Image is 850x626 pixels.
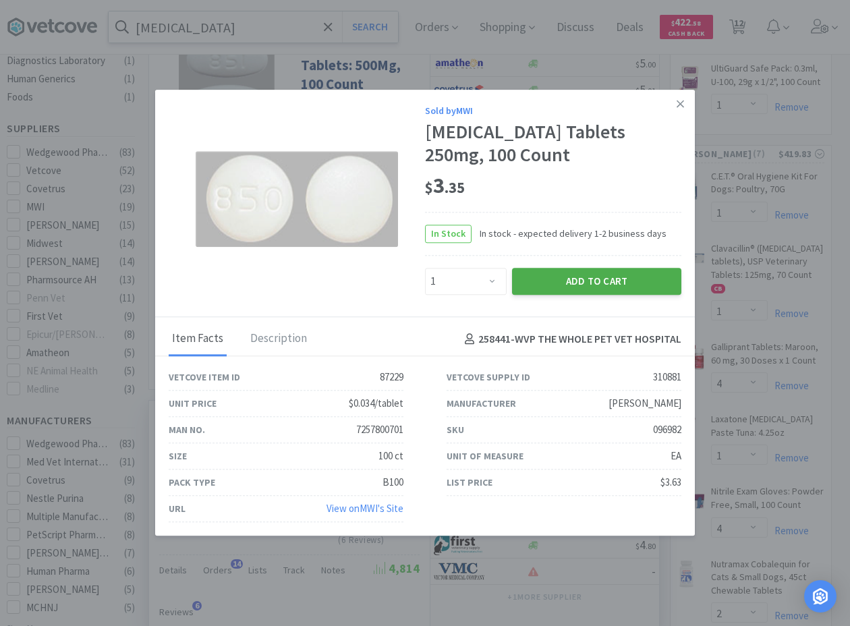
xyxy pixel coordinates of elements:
div: Vetcove Item ID [169,370,240,385]
div: Description [247,322,310,356]
h4: 258441 - WVP THE WHOLE PET VET HOSPITAL [459,331,681,348]
div: Man No. [169,422,205,437]
div: Item Facts [169,322,227,356]
div: Open Intercom Messenger [804,580,837,613]
div: 096982 [653,422,681,438]
span: . 35 [445,178,465,197]
div: 87229 [380,370,403,386]
span: In stock - expected delivery 1-2 business days [472,227,667,241]
div: URL [169,501,186,516]
div: Unit Price [169,396,217,411]
span: 3 [425,172,465,199]
div: [PERSON_NAME] [608,396,681,412]
img: 5b45984e85d04fe5a9b7f627afdfa570_310881.png [196,151,398,247]
div: $3.63 [660,475,681,491]
a: View onMWI's Site [327,503,403,515]
div: 310881 [653,370,681,386]
div: $0.034/tablet [349,396,403,412]
span: $ [425,178,433,197]
div: Manufacturer [447,396,516,411]
div: Unit of Measure [447,449,523,463]
div: Size [169,449,187,463]
div: Vetcove Supply ID [447,370,530,385]
button: Add to Cart [512,268,681,295]
div: List Price [447,475,492,490]
div: EA [671,449,681,465]
div: 7257800701 [356,422,403,438]
div: Sold by MWI [425,103,681,118]
div: B100 [382,475,403,491]
div: [MEDICAL_DATA] Tablets 250mg, 100 Count [425,121,681,167]
div: Pack Type [169,475,215,490]
div: SKU [447,422,464,437]
span: In Stock [426,225,471,242]
div: 100 ct [378,449,403,465]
